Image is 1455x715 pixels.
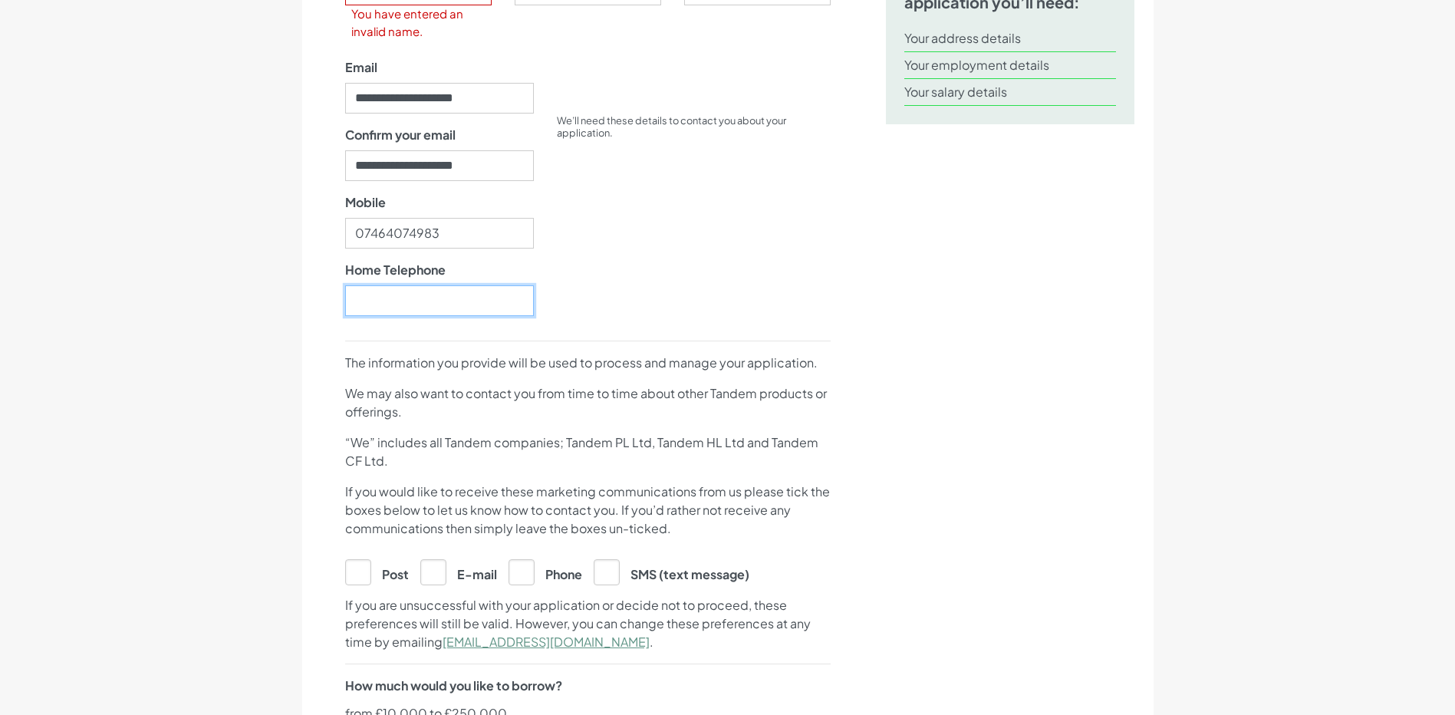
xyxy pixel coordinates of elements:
[345,433,831,470] p: “We” includes all Tandem companies; Tandem PL Ltd, Tandem HL Ltd and Tandem CF Ltd.
[345,354,831,372] p: The information you provide will be used to process and manage your application.
[345,483,831,538] p: If you would like to receive these marketing communications from us please tick the boxes below t...
[509,559,582,584] label: Phone
[904,52,1117,79] li: Your employment details
[345,58,377,77] label: Email
[557,114,786,139] small: We’ll need these details to contact you about your application.
[420,559,497,584] label: E-mail
[345,559,409,584] label: Post
[345,677,562,695] label: How much would you like to borrow?
[345,193,386,212] label: Mobile
[443,634,650,650] a: [EMAIL_ADDRESS][DOMAIN_NAME]
[904,79,1117,106] li: Your salary details
[345,384,831,421] p: We may also want to contact you from time to time about other Tandem products or offerings.
[351,5,492,40] label: You have entered an invalid name.
[345,596,831,651] p: If you are unsuccessful with your application or decide not to proceed, these preferences will st...
[594,559,749,584] label: SMS (text message)
[345,126,456,144] label: Confirm your email
[345,261,446,279] label: Home Telephone
[904,25,1117,52] li: Your address details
